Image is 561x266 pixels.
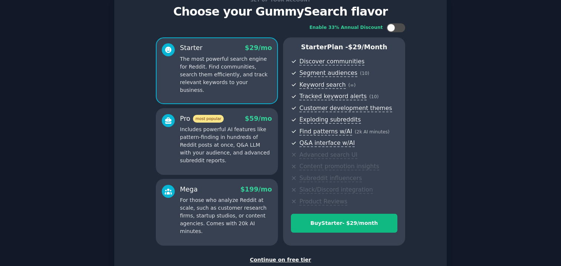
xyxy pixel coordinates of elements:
[299,104,392,112] span: Customer development themes
[299,174,362,182] span: Subreddit influencers
[180,55,272,94] p: The most powerful search engine for Reddit. Find communities, search them efficiently, and track ...
[348,43,387,51] span: $ 29 /month
[245,44,272,51] span: $ 29 /mo
[299,163,379,170] span: Content promotion insights
[299,116,361,124] span: Exploding subreddits
[299,58,364,66] span: Discover communities
[299,81,346,89] span: Keyword search
[240,186,272,193] span: $ 199 /mo
[299,151,357,159] span: Advanced search UI
[245,115,272,122] span: $ 59 /mo
[299,186,373,194] span: Slack/Discord integration
[193,115,224,123] span: most popular
[348,83,356,88] span: ( ∞ )
[299,93,367,100] span: Tracked keyword alerts
[355,129,390,134] span: ( 2k AI minutes )
[180,196,272,235] p: For those who analyze Reddit at scale, such as customer research firms, startup studios, or conte...
[122,5,439,18] p: Choose your GummySearch flavor
[291,214,397,233] button: BuyStarter- $29/month
[180,185,198,194] div: Mega
[180,126,272,164] p: Includes powerful AI features like pattern-finding in hundreds of Reddit posts at once, Q&A LLM w...
[180,43,203,53] div: Starter
[299,139,355,147] span: Q&A interface w/AI
[369,94,378,99] span: ( 10 )
[360,71,369,76] span: ( 10 )
[299,128,352,136] span: Find patterns w/AI
[291,43,397,52] p: Starter Plan -
[291,219,397,227] div: Buy Starter - $ 29 /month
[180,114,224,123] div: Pro
[299,198,347,206] span: Product Reviews
[122,256,439,264] div: Continue on free tier
[299,69,357,77] span: Segment audiences
[309,24,383,31] div: Enable 33% Annual Discount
